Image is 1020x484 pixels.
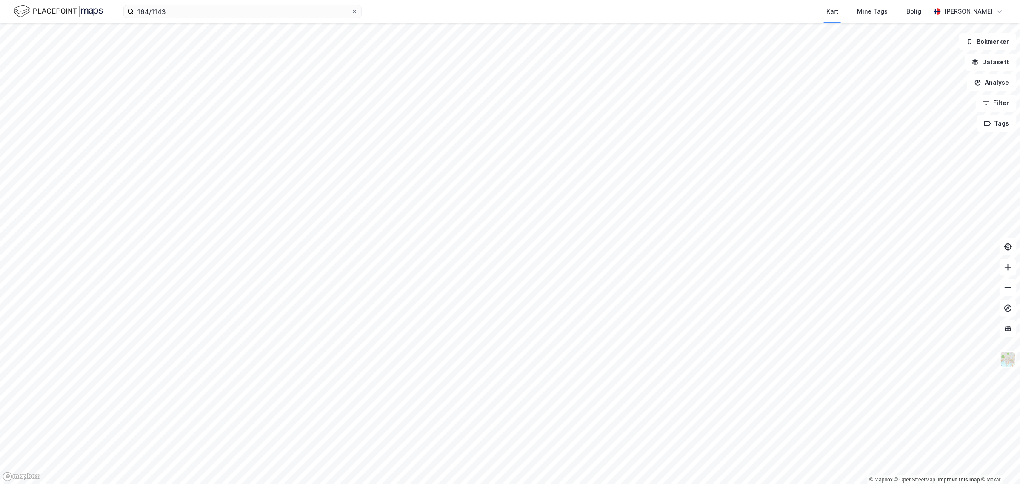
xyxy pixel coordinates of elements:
[977,443,1020,484] div: Kontrollprogram for chat
[3,472,40,481] a: Mapbox homepage
[894,477,936,483] a: OpenStreetMap
[977,115,1017,132] button: Tags
[857,6,888,17] div: Mine Tags
[826,6,838,17] div: Kart
[977,443,1020,484] iframe: Chat Widget
[944,6,993,17] div: [PERSON_NAME]
[959,33,1017,50] button: Bokmerker
[14,4,103,19] img: logo.f888ab2527a4732fd821a326f86c7f29.svg
[976,95,1017,112] button: Filter
[965,54,1017,71] button: Datasett
[938,477,980,483] a: Improve this map
[134,5,351,18] input: Søk på adresse, matrikkel, gårdeiere, leietakere eller personer
[967,74,1017,91] button: Analyse
[869,477,893,483] a: Mapbox
[906,6,921,17] div: Bolig
[1000,351,1016,367] img: Z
